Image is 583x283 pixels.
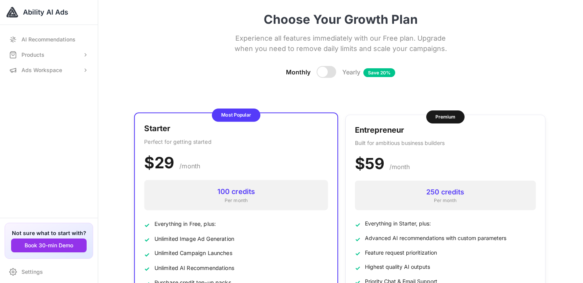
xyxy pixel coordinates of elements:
span: Yearly [342,67,395,77]
p: Experience all features immediately with our Free plan. Upgrade when you need to remove daily lim... [226,33,456,54]
span: ✓ [144,220,149,230]
div: Per month [150,197,322,204]
span: /month [179,162,200,170]
span: Advanced AI recommendations with custom parameters [365,234,506,242]
button: Products [5,48,93,62]
div: Ads Workspace [9,66,62,74]
a: AI Recommendations [5,33,93,46]
span: Unlimited Image Ad Generation [154,234,234,242]
h3: Starter [144,123,328,135]
p: Built for ambitious business builders [355,139,536,147]
h3: Not sure what to start with? [11,229,87,237]
span: Feature request prioritization [365,248,437,257]
span: ✓ [355,249,360,258]
span: Monthly [286,67,310,77]
span: ✓ [144,235,149,244]
div: 250 credits [361,187,530,197]
span: Ability AI Ads [23,7,68,18]
span: ✓ [144,250,149,259]
div: 100 credits [150,186,322,197]
button: Book 30-min Demo [11,239,87,252]
button: Ads Workspace [5,63,93,77]
span: Save 20% [363,68,395,77]
span: ✓ [355,220,360,229]
span: ✓ [355,263,360,273]
span: Unlimited AI Recommendations [154,264,234,272]
div: Products [9,51,44,59]
span: $29 [144,153,174,173]
span: $59 [355,154,384,173]
span: Everything in Free, plus: [154,220,215,228]
h3: Entrepreneur [355,124,536,136]
span: ✓ [355,235,360,244]
a: Ability AI Ads [6,6,92,18]
a: Settings [5,265,93,279]
span: Highest quality AI outputs [365,263,430,271]
p: Perfect for getting started [144,138,328,146]
span: /month [389,163,410,171]
h1: Choose Your Growth Plan [136,12,545,27]
div: Per month [361,197,530,204]
span: Everything in Starter, plus: [365,219,431,227]
span: Unlimited Campaign Launches [154,249,232,257]
span: ✓ [144,265,149,274]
